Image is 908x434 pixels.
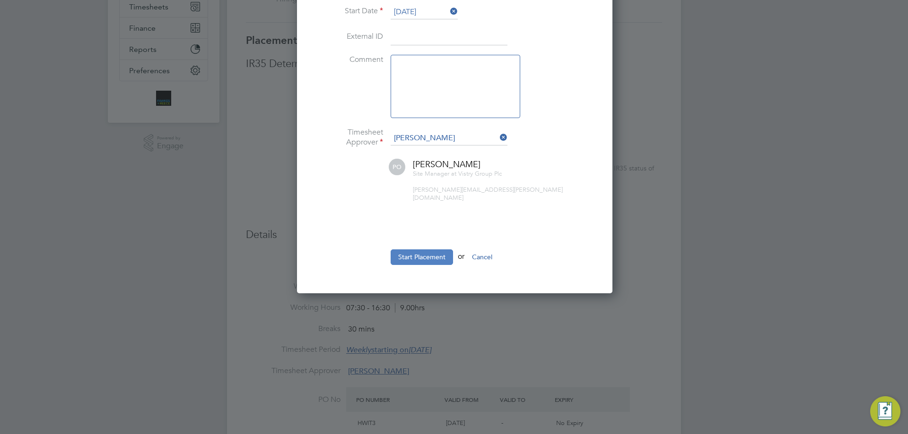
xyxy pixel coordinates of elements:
span: [PERSON_NAME] [413,159,480,170]
span: Vistry Group Plc [458,170,502,178]
span: PO [389,159,405,175]
label: External ID [312,32,383,42]
input: Search for... [391,131,507,145]
input: Select one [391,5,458,19]
span: Site Manager at [413,170,456,178]
button: Engage Resource Center [870,396,900,426]
button: Start Placement [391,249,453,264]
button: Cancel [464,249,500,264]
span: [PERSON_NAME][EMAIL_ADDRESS][PERSON_NAME][DOMAIN_NAME] [413,186,563,202]
label: Start Date [312,6,383,16]
label: Comment [312,55,383,65]
label: Timesheet Approver [312,128,383,147]
li: or [312,249,596,274]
